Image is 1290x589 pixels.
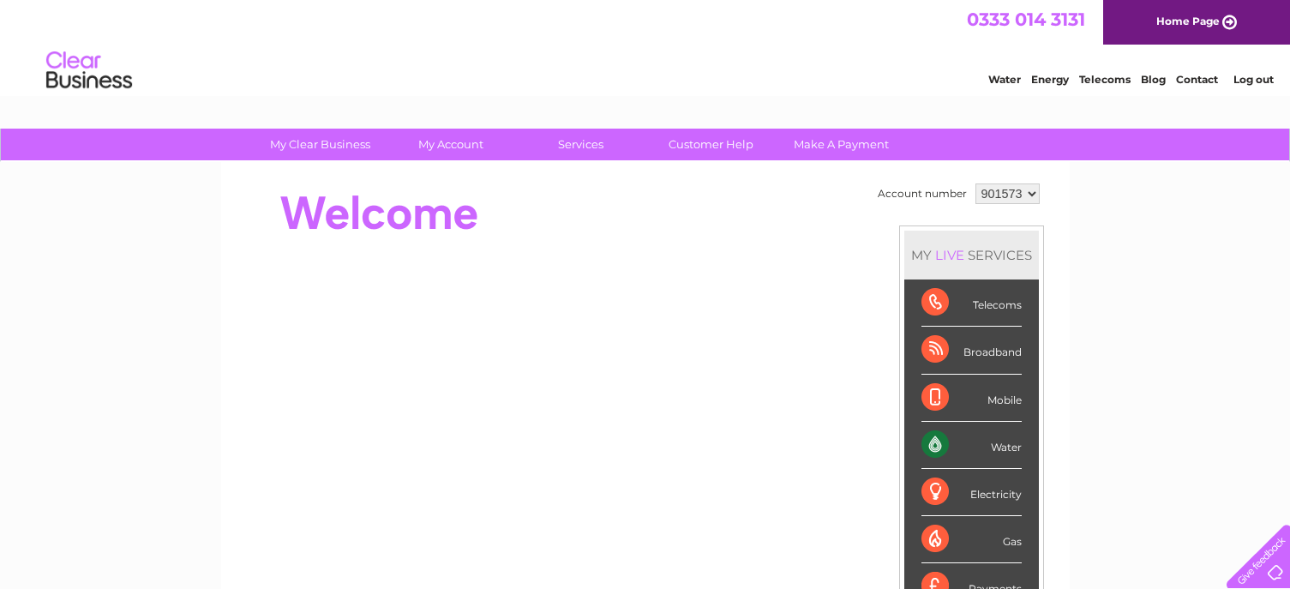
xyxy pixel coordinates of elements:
div: MY SERVICES [904,231,1039,279]
div: Gas [921,516,1022,563]
a: Log out [1233,73,1274,86]
img: logo.png [45,45,133,97]
div: Electricity [921,469,1022,516]
div: Broadband [921,327,1022,374]
a: Water [988,73,1021,86]
a: Blog [1141,73,1166,86]
a: My Account [380,129,521,160]
a: Telecoms [1079,73,1131,86]
a: Make A Payment [771,129,912,160]
a: Contact [1176,73,1218,86]
td: Account number [873,179,971,208]
div: Telecoms [921,279,1022,327]
a: Customer Help [640,129,782,160]
a: Energy [1031,73,1069,86]
div: Water [921,422,1022,469]
a: My Clear Business [249,129,391,160]
a: Services [510,129,651,160]
div: Mobile [921,375,1022,422]
div: LIVE [932,247,968,263]
div: Clear Business is a trading name of Verastar Limited (registered in [GEOGRAPHIC_DATA] No. 3667643... [241,9,1051,83]
a: 0333 014 3131 [967,9,1085,30]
